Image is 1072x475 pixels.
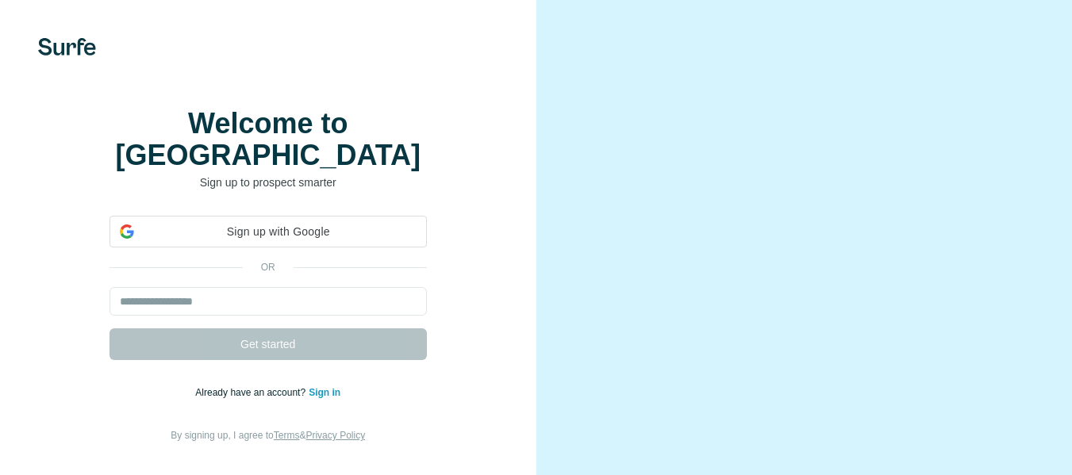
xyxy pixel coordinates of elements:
[274,430,300,441] a: Terms
[140,224,417,240] span: Sign up with Google
[171,430,365,441] span: By signing up, I agree to &
[243,260,294,274] p: or
[305,430,365,441] a: Privacy Policy
[110,108,427,171] h1: Welcome to [GEOGRAPHIC_DATA]
[38,38,96,56] img: Surfe's logo
[110,174,427,190] p: Sign up to prospect smarter
[309,387,340,398] a: Sign in
[110,216,427,247] div: Sign up with Google
[195,387,309,398] span: Already have an account?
